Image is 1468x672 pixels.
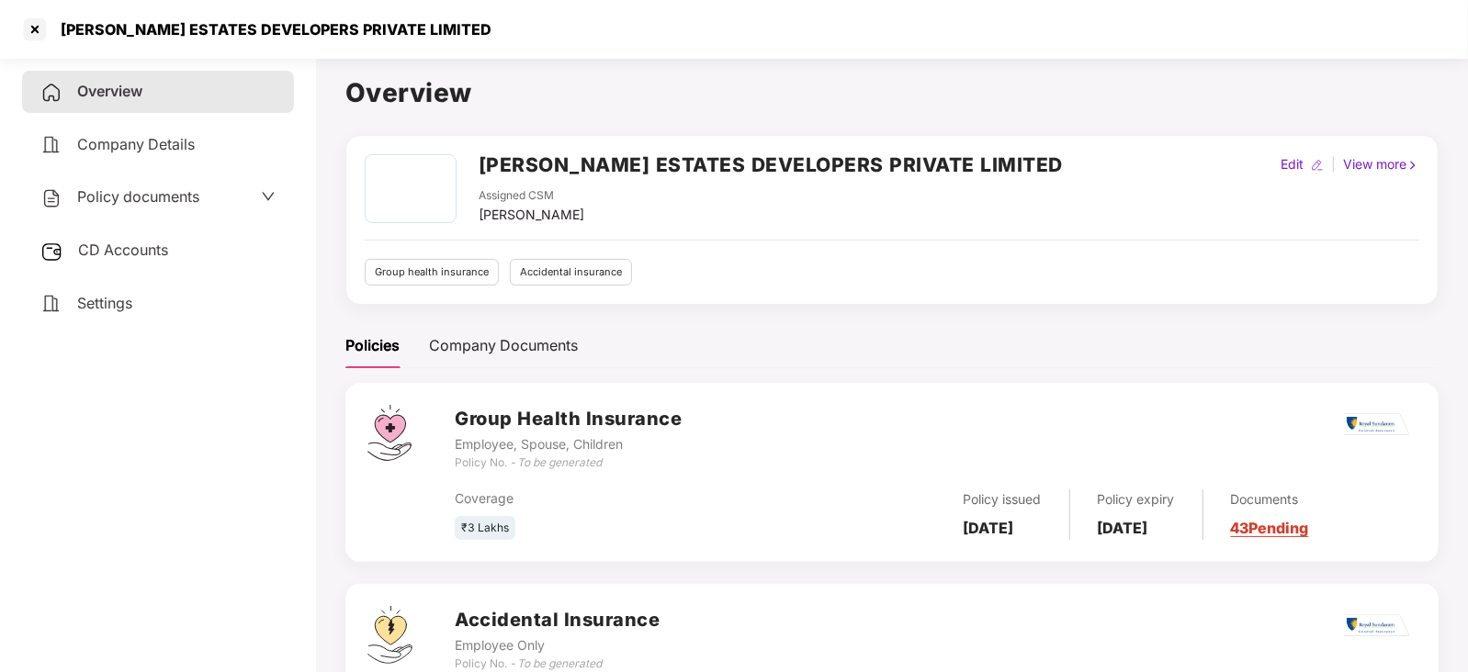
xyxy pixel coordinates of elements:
div: [PERSON_NAME] [479,205,584,225]
img: rsi.png [1344,413,1410,436]
div: Policy issued [964,489,1042,510]
img: editIcon [1311,159,1324,172]
img: svg+xml;base64,PHN2ZyB4bWxucz0iaHR0cDovL3d3dy53My5vcmcvMjAwMC9zdmciIHdpZHRoPSI0OS4zMjEiIGhlaWdodD... [367,606,412,664]
span: Settings [77,294,132,312]
span: Policy documents [77,187,199,206]
div: Documents [1231,489,1309,510]
img: svg+xml;base64,PHN2ZyB4bWxucz0iaHR0cDovL3d3dy53My5vcmcvMjAwMC9zdmciIHdpZHRoPSIyNCIgaGVpZ2h0PSIyNC... [40,187,62,209]
img: rightIcon [1406,159,1419,172]
div: ₹3 Lakhs [455,516,515,541]
i: To be generated [517,455,602,469]
h1: Overview [345,73,1439,113]
img: svg+xml;base64,PHN2ZyB4bWxucz0iaHR0cDovL3d3dy53My5vcmcvMjAwMC9zdmciIHdpZHRoPSIyNCIgaGVpZ2h0PSIyNC... [40,293,62,315]
div: [PERSON_NAME] ESTATES DEVELOPERS PRIVATE LIMITED [50,20,491,39]
div: Assigned CSM [479,187,584,205]
h3: Group Health Insurance [455,405,682,433]
div: Edit [1277,154,1307,174]
span: Overview [77,82,142,100]
span: Company Details [77,135,195,153]
h2: [PERSON_NAME] ESTATES DEVELOPERS PRIVATE LIMITED [479,150,1063,180]
div: Employee Only [455,635,660,655]
span: down [261,189,276,204]
img: svg+xml;base64,PHN2ZyB4bWxucz0iaHR0cDovL3d3dy53My5vcmcvMjAwMC9zdmciIHdpZHRoPSI0Ny43MTQiIGhlaWdodD... [367,405,412,461]
div: Policy expiry [1098,489,1175,510]
div: Group health insurance [365,259,499,286]
i: To be generated [517,656,602,670]
img: svg+xml;base64,PHN2ZyB4bWxucz0iaHR0cDovL3d3dy53My5vcmcvMjAwMC9zdmciIHdpZHRoPSIyNCIgaGVpZ2h0PSIyNC... [40,134,62,156]
span: CD Accounts [78,241,168,259]
b: [DATE] [1098,519,1148,537]
div: | [1327,154,1339,174]
div: Policies [345,334,400,357]
div: Coverage [455,488,775,509]
div: Accidental insurance [510,259,632,286]
div: Policy No. - [455,454,682,472]
a: 43 Pending [1231,519,1309,537]
div: Company Documents [429,334,578,357]
img: svg+xml;base64,PHN2ZyB3aWR0aD0iMjUiIGhlaWdodD0iMjQiIHZpZXdCb3g9IjAgMCAyNSAyNCIgZmlsbD0ibm9uZSIgeG... [40,241,63,263]
h3: Accidental Insurance [455,606,660,634]
img: rsi.png [1344,614,1410,637]
img: svg+xml;base64,PHN2ZyB4bWxucz0iaHR0cDovL3d3dy53My5vcmcvMjAwMC9zdmciIHdpZHRoPSIyNCIgaGVpZ2h0PSIyNC... [40,82,62,104]
div: View more [1339,154,1423,174]
div: Employee, Spouse, Children [455,434,682,454]
b: [DATE] [964,519,1014,537]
